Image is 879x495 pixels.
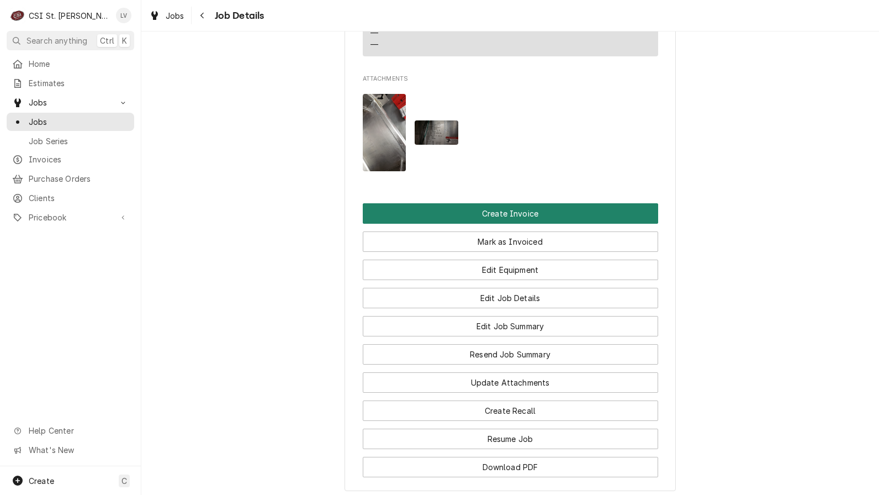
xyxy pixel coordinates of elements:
button: Create Recall [363,401,658,421]
button: Edit Equipment [363,260,658,280]
a: Invoices [7,150,134,168]
div: Button Group Row [363,224,658,252]
a: Estimates [7,74,134,92]
a: Purchase Orders [7,170,134,188]
div: Button Group Row [363,365,658,393]
div: Button Group Row [363,280,658,308]
div: Button Group Row [363,393,658,421]
span: Ctrl [100,35,114,46]
span: Create [29,476,54,486]
button: Update Attachments [363,372,658,393]
span: Home [29,58,129,70]
span: Jobs [29,97,112,108]
span: Invoices [29,154,129,165]
span: Search anything [27,35,87,46]
a: Go to Help Center [7,422,134,440]
div: LV [116,8,131,23]
span: Help Center [29,425,128,436]
span: What's New [29,444,128,456]
button: Edit Job Summary [363,316,658,336]
span: Job Details [211,8,264,23]
img: vCA5cjTQ2K6WMmgS9mAK [363,94,406,171]
span: Jobs [166,10,184,22]
div: Button Group Row [363,449,658,477]
div: — [370,27,378,39]
span: Jobs [29,116,129,128]
a: Go to Jobs [7,93,134,112]
div: Button Group Row [363,308,658,336]
button: Resend Job Summary [363,344,658,365]
div: Attachments [363,75,658,180]
div: Button Group Row [363,203,658,224]
span: Clients [29,192,129,204]
button: Resume Job [363,429,658,449]
div: Button Group Row [363,252,658,280]
button: Create Invoice [363,203,658,224]
span: Attachments [363,85,658,180]
div: Button Group [363,203,658,477]
a: Go to What's New [7,441,134,459]
span: Pricebook [29,212,112,223]
span: Attachments [363,75,658,83]
button: Edit Job Details [363,288,658,308]
img: nuRmvPbSKW5PrNNdO2As [415,120,458,145]
a: Job Series [7,132,134,150]
a: Jobs [145,7,189,25]
span: C [121,475,127,487]
span: Estimates [29,77,129,89]
a: Jobs [7,113,134,131]
div: Lisa Vestal's Avatar [116,8,131,23]
div: CSI St. Louis's Avatar [10,8,25,23]
div: Button Group Row [363,336,658,365]
span: Job Series [29,135,129,147]
div: Reminders [370,17,407,50]
span: K [122,35,127,46]
div: CSI St. [PERSON_NAME] [29,10,110,22]
a: Go to Pricebook [7,208,134,227]
a: Clients [7,189,134,207]
button: Navigate back [194,7,211,24]
div: C [10,8,25,23]
button: Mark as Invoiced [363,231,658,252]
button: Search anythingCtrlK [7,31,134,50]
div: Button Group Row [363,421,658,449]
span: Purchase Orders [29,173,129,185]
div: — [370,39,378,50]
a: Home [7,55,134,73]
button: Download PDF [363,457,658,477]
